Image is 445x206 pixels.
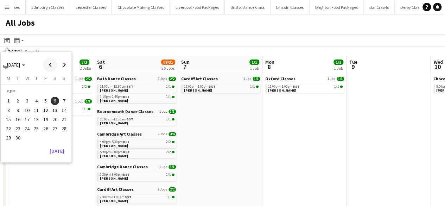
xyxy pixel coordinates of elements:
[126,117,133,121] span: BST
[97,59,105,65] span: Sat
[97,131,176,137] a: Cambridge Art Classes2 Jobs4/4
[32,115,41,124] button: 18-09-2025
[42,124,50,133] span: 26
[169,187,176,192] span: 2/2
[53,75,56,81] span: S
[23,96,32,105] button: 03-09-2025
[123,139,130,144] span: BST
[5,106,13,114] span: 8
[158,77,167,81] span: 2 Jobs
[159,110,167,114] span: 1 Job
[60,106,68,114] span: 14
[181,76,218,81] span: Cardiff Art Classes
[161,60,175,65] span: 29/31
[5,97,13,105] span: 1
[51,124,59,133] span: 27
[169,165,176,169] span: 1/1
[23,115,32,124] button: 17-09-2025
[100,118,133,121] span: 10:00am-11:30am
[41,115,50,124] button: 19-09-2025
[97,76,136,81] span: Bath Dance Classes
[166,118,171,121] span: 1/1
[41,96,50,105] button: 05-09-2025
[166,140,171,144] span: 2/2
[166,150,171,154] span: 2/2
[265,76,344,81] a: Oxford Classes1 Job1/1
[181,59,190,65] span: Sun
[265,76,295,81] span: Oxford Classes
[100,95,130,99] span: 1:15pm-2:45pm
[50,115,59,124] button: 20-09-2025
[13,133,23,142] button: 30-09-2025
[100,150,174,158] a: 5:30pm-7:00pmBST2/2[PERSON_NAME]
[14,134,22,142] span: 30
[23,106,31,114] span: 10
[100,98,128,103] span: Lily Garlick
[32,124,40,133] span: 25
[97,131,176,164] div: Cambridge Art Classes2 Jobs4/44:00pm-5:30pmBST2/2[PERSON_NAME]5:30pm-7:00pmBST2/2[PERSON_NAME]
[395,0,431,14] button: Derby Classes
[50,124,59,133] button: 27-09-2025
[250,65,259,71] div: 1 Job
[4,133,13,142] button: 29-09-2025
[112,0,170,14] button: Chocolate Making Classes
[13,106,23,115] button: 09-09-2025
[59,106,69,115] button: 14-09-2025
[268,88,296,93] span: Valarie Micallef
[7,62,20,68] span: [DATE]
[172,86,174,88] span: 1/1
[60,124,68,133] span: 28
[43,58,57,72] button: Previous month
[125,195,132,199] span: BST
[158,187,167,192] span: 2 Jobs
[293,84,300,89] span: BST
[51,115,59,124] span: 20
[5,134,13,142] span: 29
[123,150,130,154] span: BST
[180,63,190,71] span: 7
[100,195,174,203] a: 9:30am-11:00amBST1/1[PERSON_NAME]
[42,115,50,124] span: 19
[97,109,176,131] div: Bournemouth Dance Classes1 Job1/110:00am-11:30amBST1/1[PERSON_NAME]
[32,106,41,115] button: 11-09-2025
[42,106,50,114] span: 12
[172,118,174,120] span: 1/1
[169,110,176,114] span: 1/1
[84,99,92,104] span: 1/1
[243,77,251,81] span: 1 Job
[23,115,31,124] span: 17
[123,94,130,99] span: BST
[170,0,225,14] button: Liverpool Food Packages
[161,65,175,71] div: 26 Jobs
[97,187,134,192] span: Cardiff Art Classes
[26,0,70,14] button: Edinburgh Classes
[23,106,32,115] button: 10-09-2025
[250,85,255,88] span: 1/1
[4,106,13,115] button: 08-09-2025
[32,106,40,114] span: 11
[97,76,176,81] a: Bath Dance Classes2 Jobs2/2
[32,124,41,133] button: 25-09-2025
[100,117,174,125] a: 10:00am-11:30amBST1/1[PERSON_NAME]
[13,115,23,124] button: 16-09-2025
[166,95,171,99] span: 1/1
[97,131,142,137] span: Cambridge Art Classes
[310,0,364,14] button: Brighton Food Packages
[166,85,171,88] span: 1/1
[75,77,83,81] span: 1 Job
[23,97,31,105] span: 3
[100,94,174,102] a: 1:15pm-2:45pmBST1/1[PERSON_NAME]
[80,65,91,71] div: 2 Jobs
[158,132,167,136] span: 2 Jobs
[100,176,128,181] span: Laura Carter
[100,173,130,176] span: 1:30pm-3:00pm
[253,77,260,81] span: 1/1
[4,96,13,105] button: 01-09-2025
[100,150,130,154] span: 5:30pm-7:00pm
[328,77,335,81] span: 1 Job
[6,48,22,55] div: [DATE]
[265,59,274,65] span: Mon
[159,165,167,169] span: 1 Job
[433,59,443,65] span: Wed
[14,115,22,124] span: 16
